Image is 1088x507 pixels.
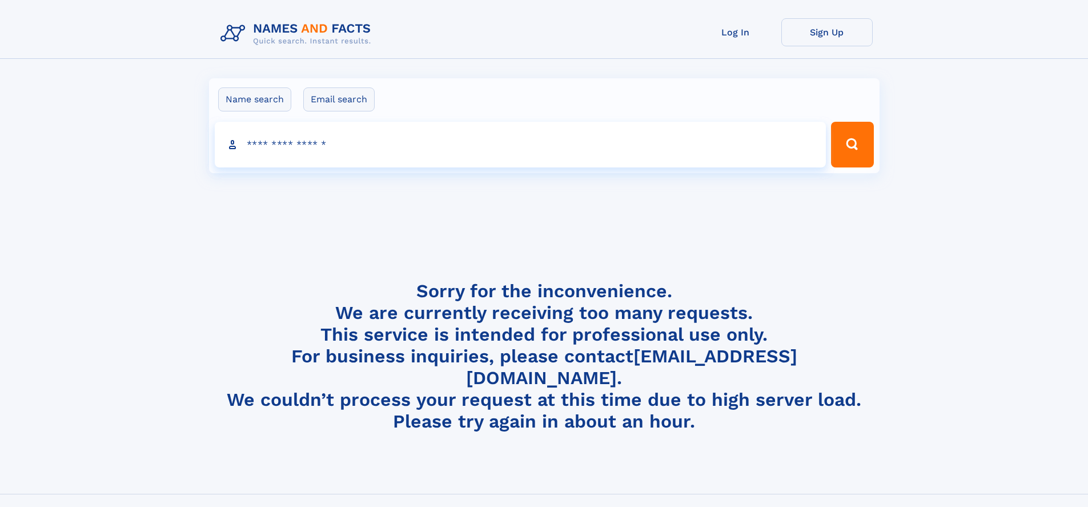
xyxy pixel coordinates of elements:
[218,87,291,111] label: Name search
[831,122,873,167] button: Search Button
[216,18,380,49] img: Logo Names and Facts
[690,18,781,46] a: Log In
[215,122,826,167] input: search input
[781,18,873,46] a: Sign Up
[303,87,375,111] label: Email search
[216,280,873,433] h4: Sorry for the inconvenience. We are currently receiving too many requests. This service is intend...
[466,345,797,389] a: [EMAIL_ADDRESS][DOMAIN_NAME]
